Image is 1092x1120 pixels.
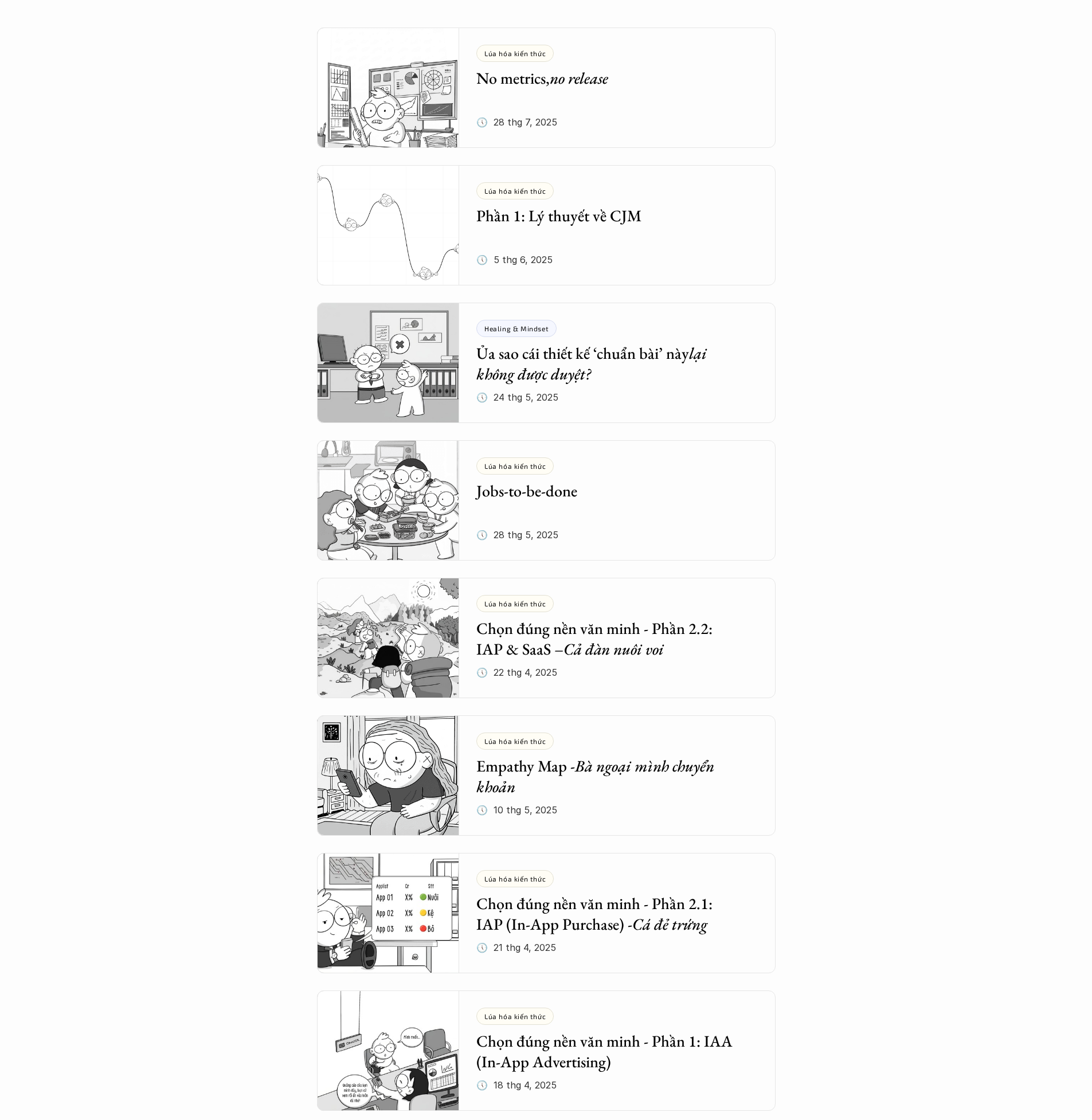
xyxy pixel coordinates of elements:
p: Lúa hóa kiến thức [484,187,546,195]
p: Lúa hóa kiến thức [484,875,546,883]
h5: Chọn đúng nền văn minh - Phần 2.1: IAP (In-App Purchase) - [476,893,741,935]
p: 🕔 24 thg 5, 2025 [476,389,558,406]
p: Lúa hóa kiến thức [484,1012,546,1020]
a: Healing & MindsetỦa sao cái thiết kế ‘chuẩn bài’ nàylại không được duyệt?🕔 24 thg 5, 2025 [317,303,776,423]
p: 🕔 5 thg 6, 2025 [476,251,553,268]
p: 🕔 22 thg 4, 2025 [476,664,557,681]
p: 🕔 10 thg 5, 2025 [476,801,557,819]
em: Cá đẻ trứng [632,914,707,934]
em: Bà ngoại mình chuyển khoản [476,755,718,797]
h5: No metrics, [476,68,741,88]
p: 🕔 21 thg 4, 2025 [476,939,556,956]
h5: Chọn đúng nền văn minh - Phần 1: IAA (In-App Advertising) [476,1031,741,1072]
a: Lúa hóa kiến thứcJobs-to-be-done🕔 28 thg 5, 2025 [317,440,776,561]
p: 🕔 28 thg 5, 2025 [476,526,558,543]
em: Cả đàn nuôi voi [563,639,664,659]
h5: Jobs-to-be-done [476,480,741,501]
em: no release [550,68,608,88]
p: Lúa hóa kiến thức [484,600,546,608]
p: Healing & Mindset [484,324,549,332]
h5: Ủa sao cái thiết kế ‘chuẩn bài’ này [476,343,741,385]
h5: Chọn đúng nền văn minh - Phần 2.2: IAP & SaaS – [476,618,741,660]
a: Lúa hóa kiến thứcNo metrics,no release🕔 28 thg 7, 2025 [317,28,776,148]
p: Lúa hóa kiến thức [484,49,546,57]
a: Lúa hóa kiến thứcChọn đúng nền văn minh - Phần 2.2: IAP & SaaS –Cả đàn nuôi voi🕔 22 thg 4, 2025 [317,578,776,698]
p: 🕔 18 thg 4, 2025 [476,1076,557,1094]
a: Lúa hóa kiến thứcEmpathy Map -Bà ngoại mình chuyển khoản🕔 10 thg 5, 2025 [317,715,776,836]
a: Lúa hóa kiến thứcChọn đúng nền văn minh - Phần 1: IAA (In-App Advertising)🕔 18 thg 4, 2025 [317,990,776,1111]
h5: Phần 1: Lý thuyết về CJM [476,205,741,226]
p: 🕔 28 thg 7, 2025 [476,113,557,131]
a: Lúa hóa kiến thứcChọn đúng nền văn minh - Phần 2.1: IAP (In-App Purchase) -Cá đẻ trứng🕔 21 thg 4,... [317,853,776,973]
p: Lúa hóa kiến thức [484,462,546,470]
h5: Empathy Map - [476,755,741,797]
em: lại không được duyệt? [476,343,710,384]
a: Lúa hóa kiến thứcPhần 1: Lý thuyết về CJM🕔 5 thg 6, 2025 [317,165,776,285]
p: Lúa hóa kiến thức [484,737,546,745]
